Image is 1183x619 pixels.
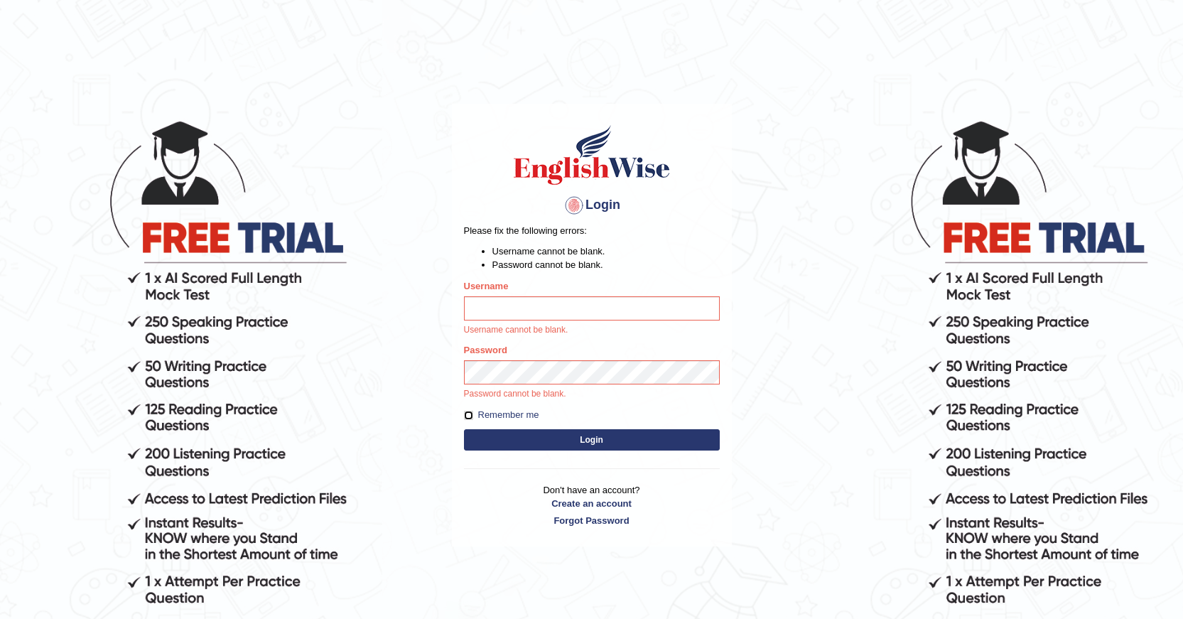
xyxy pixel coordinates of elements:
input: Remember me [464,411,473,420]
h4: Login [464,194,720,217]
label: Remember me [464,408,539,422]
p: Username cannot be blank. [464,324,720,337]
p: Please fix the following errors: [464,224,720,237]
img: Logo of English Wise sign in for intelligent practice with AI [511,123,673,187]
a: Create an account [464,497,720,510]
li: Password cannot be blank. [492,258,720,271]
button: Login [464,429,720,451]
label: Username [464,279,509,293]
p: Password cannot be blank. [464,388,720,401]
a: Forgot Password [464,514,720,527]
p: Don't have an account? [464,483,720,527]
label: Password [464,343,507,357]
li: Username cannot be blank. [492,244,720,258]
